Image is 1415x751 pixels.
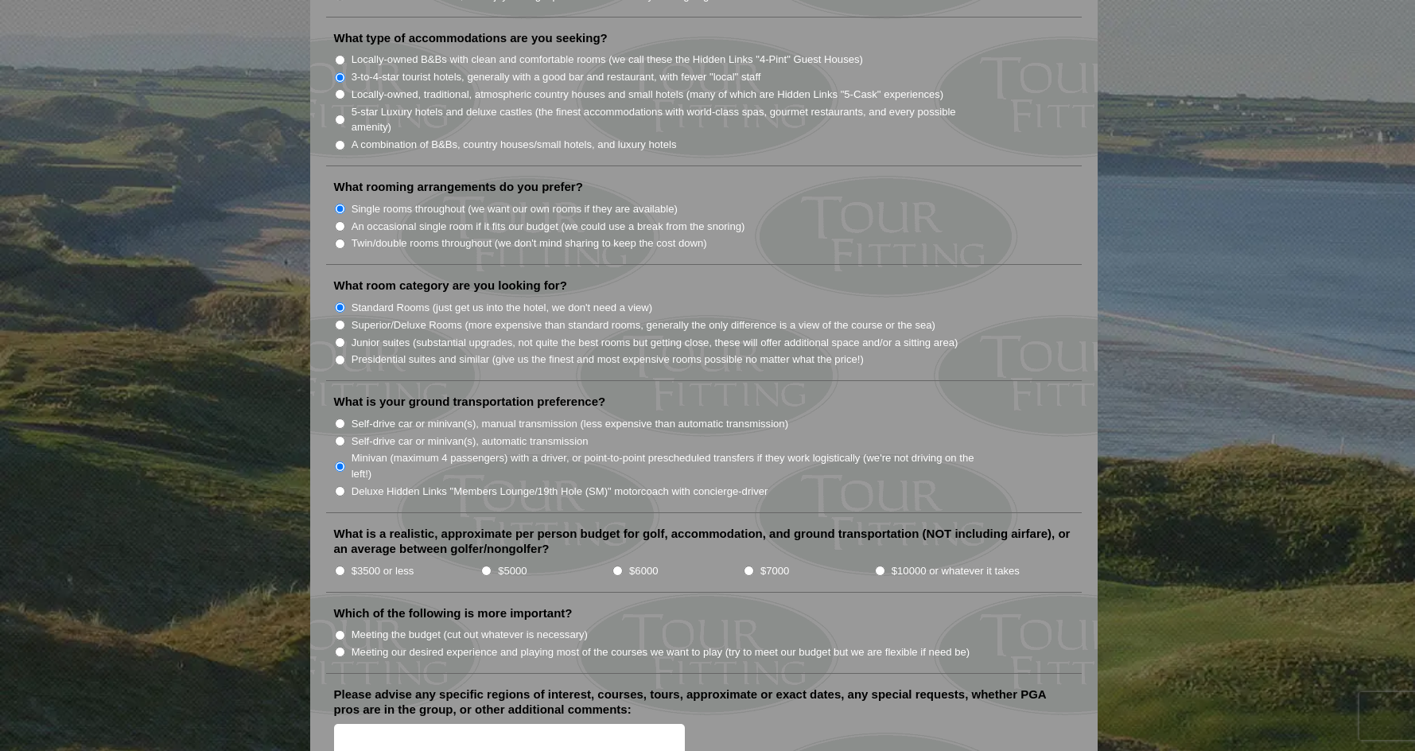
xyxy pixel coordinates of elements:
label: Self-drive car or minivan(s), automatic transmission [352,434,589,449]
label: Minivan (maximum 4 passengers) with a driver, or point-to-point prescheduled transfers if they wo... [352,450,991,481]
label: Presidential suites and similar (give us the finest and most expensive rooms possible no matter w... [352,352,864,368]
label: Twin/double rooms throughout (we don't mind sharing to keep the cost down) [352,235,707,251]
label: What is a realistic, approximate per person budget for golf, accommodation, and ground transporta... [334,526,1074,557]
label: What rooming arrangements do you prefer? [334,179,583,195]
label: Self-drive car or minivan(s), manual transmission (less expensive than automatic transmission) [352,416,788,432]
label: Single rooms throughout (we want our own rooms if they are available) [352,201,678,217]
label: Superior/Deluxe Rooms (more expensive than standard rooms, generally the only difference is a vie... [352,317,935,333]
label: Standard Rooms (just get us into the hotel, we don't need a view) [352,300,653,316]
label: Locally-owned B&Bs with clean and comfortable rooms (we call these the Hidden Links "4-Pint" Gues... [352,52,863,68]
label: 3-to-4-star tourist hotels, generally with a good bar and restaurant, with fewer "local" staff [352,69,761,85]
label: What is your ground transportation preference? [334,394,606,410]
label: What type of accommodations are you seeking? [334,30,608,46]
label: Junior suites (substantial upgrades, not quite the best rooms but getting close, these will offer... [352,335,958,351]
label: Meeting the budget (cut out whatever is necessary) [352,627,588,643]
label: 5-star Luxury hotels and deluxe castles (the finest accommodations with world-class spas, gourmet... [352,104,991,135]
label: $7000 [760,563,789,579]
label: Which of the following is more important? [334,605,573,621]
label: $10000 or whatever it takes [892,563,1020,579]
label: $6000 [629,563,658,579]
label: Deluxe Hidden Links "Members Lounge/19th Hole (SM)" motorcoach with concierge-driver [352,484,768,500]
label: Locally-owned, traditional, atmospheric country houses and small hotels (many of which are Hidden... [352,87,944,103]
label: Please advise any specific regions of interest, courses, tours, approximate or exact dates, any s... [334,687,1074,718]
label: What room category are you looking for? [334,278,567,294]
label: Meeting our desired experience and playing most of the courses we want to play (try to meet our b... [352,644,970,660]
label: An occasional single room if it fits our budget (we could use a break from the snoring) [352,219,745,235]
label: $5000 [498,563,527,579]
label: A combination of B&Bs, country houses/small hotels, and luxury hotels [352,137,677,153]
label: $3500 or less [352,563,414,579]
